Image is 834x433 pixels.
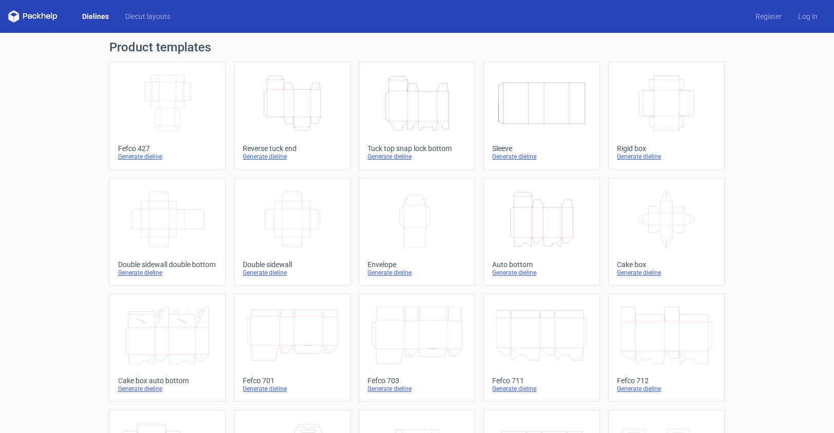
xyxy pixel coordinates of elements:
[790,11,826,22] a: Log in
[747,11,790,22] a: Register
[492,144,591,153] div: Sleeve
[118,153,217,161] div: Generate dieline
[483,178,600,286] a: Auto bottomGenerate dieline
[617,260,716,269] div: Cake box
[243,385,342,393] div: Generate dieline
[367,153,467,161] div: Generate dieline
[359,294,475,402] a: Fefco 703Generate dieline
[118,376,217,385] div: Cake box auto bottom
[617,385,716,393] div: Generate dieline
[243,153,342,161] div: Generate dieline
[608,62,725,170] a: Rigid boxGenerate dieline
[483,294,600,402] a: Fefco 711Generate dieline
[243,376,342,385] div: Fefco 701
[74,11,117,22] a: Dielines
[359,178,475,286] a: EnvelopeGenerate dieline
[109,62,226,170] a: Fefco 427Generate dieline
[617,144,716,153] div: Rigid box
[109,178,226,286] a: Double sidewall double bottomGenerate dieline
[234,178,351,286] a: Double sidewallGenerate dieline
[608,294,725,402] a: Fefco 712Generate dieline
[367,376,467,385] div: Fefco 703
[118,269,217,277] div: Generate dieline
[367,269,467,277] div: Generate dieline
[617,153,716,161] div: Generate dieline
[109,294,226,402] a: Cake box auto bottomGenerate dieline
[243,269,342,277] div: Generate dieline
[117,11,179,22] a: Diecut layouts
[492,376,591,385] div: Fefco 711
[118,260,217,269] div: Double sidewall double bottom
[617,376,716,385] div: Fefco 712
[109,41,725,53] h1: Product templates
[617,269,716,277] div: Generate dieline
[492,385,591,393] div: Generate dieline
[118,385,217,393] div: Generate dieline
[492,269,591,277] div: Generate dieline
[608,178,725,286] a: Cake boxGenerate dieline
[492,260,591,269] div: Auto bottom
[234,62,351,170] a: Reverse tuck endGenerate dieline
[118,144,217,153] div: Fefco 427
[367,260,467,269] div: Envelope
[234,294,351,402] a: Fefco 701Generate dieline
[243,260,342,269] div: Double sidewall
[483,62,600,170] a: SleeveGenerate dieline
[492,153,591,161] div: Generate dieline
[243,144,342,153] div: Reverse tuck end
[359,62,475,170] a: Tuck top snap lock bottomGenerate dieline
[367,144,467,153] div: Tuck top snap lock bottom
[367,385,467,393] div: Generate dieline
